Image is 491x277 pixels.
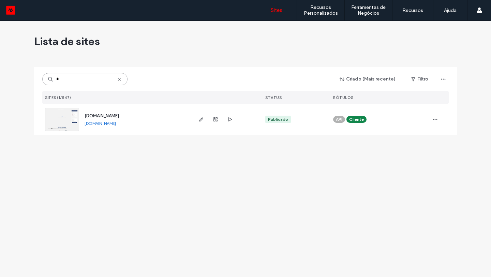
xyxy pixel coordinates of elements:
[271,7,282,13] label: Sites
[336,116,342,122] span: API
[333,95,354,100] span: Rótulos
[268,116,288,122] div: Publicado
[45,95,71,100] span: Sites (1/547)
[334,74,402,85] button: Criado (Mais recente)
[85,113,119,118] a: [DOMAIN_NAME]
[345,4,392,16] label: Ferramentas de Negócios
[85,121,116,126] a: [DOMAIN_NAME]
[402,8,423,13] label: Recursos
[265,95,282,100] span: STATUS
[444,8,457,13] label: Ajuda
[349,116,364,122] span: Cliente
[297,4,344,16] label: Recursos Personalizados
[404,74,435,85] button: Filtro
[15,5,33,11] span: Ajuda
[34,34,100,48] span: Lista de sites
